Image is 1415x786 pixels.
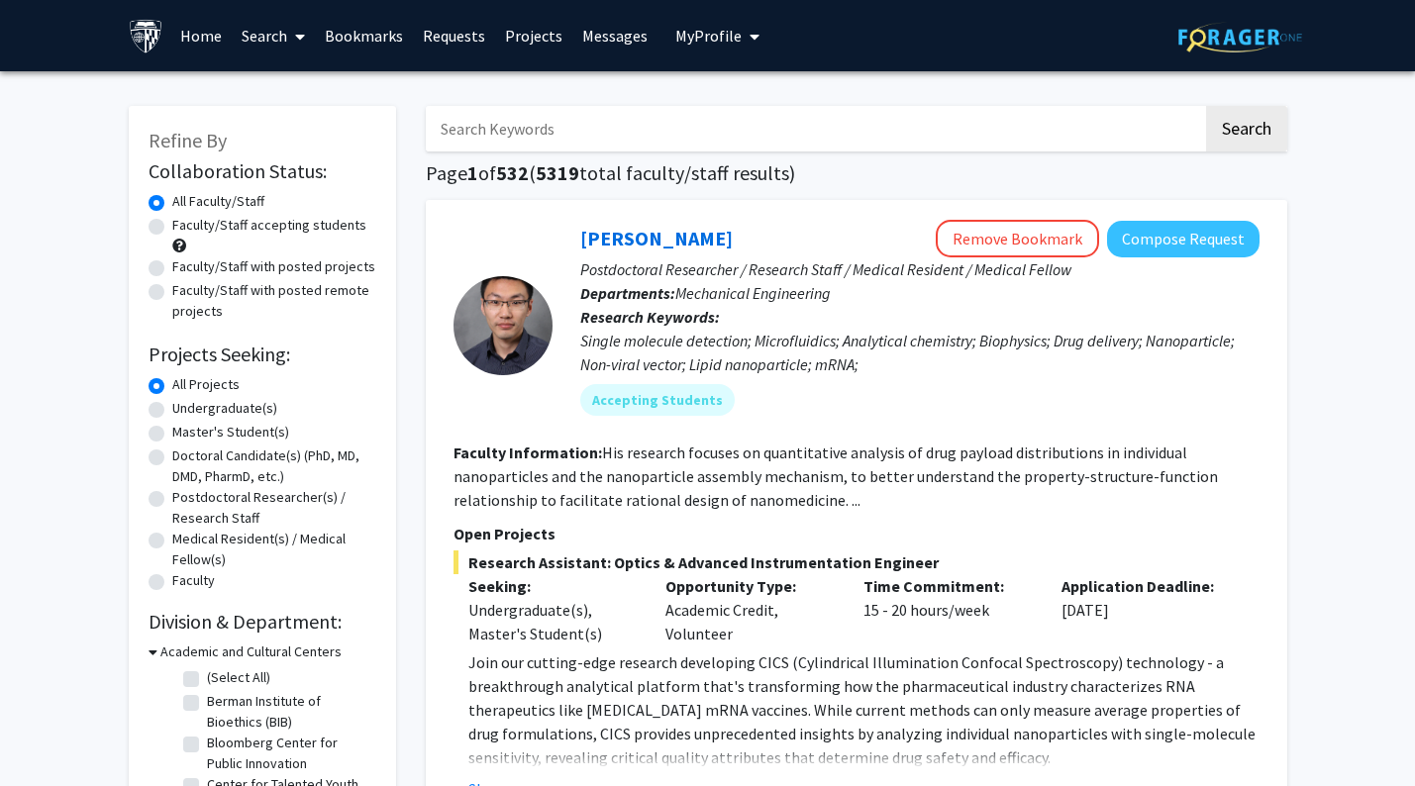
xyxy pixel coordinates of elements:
[496,160,529,185] span: 532
[467,160,478,185] span: 1
[863,574,1032,598] p: Time Commitment:
[170,1,232,70] a: Home
[160,641,342,662] h3: Academic and Cultural Centers
[172,422,289,442] label: Master's Student(s)
[580,226,733,250] a: [PERSON_NAME]
[149,343,376,366] h2: Projects Seeking:
[665,574,834,598] p: Opportunity Type:
[454,442,602,462] b: Faculty Information:
[1206,106,1287,151] button: Search
[172,529,376,570] label: Medical Resident(s) / Medical Fellow(s)
[675,283,831,303] span: Mechanical Engineering
[580,283,675,303] b: Departments:
[207,733,371,774] label: Bloomberg Center for Public Innovation
[172,570,215,591] label: Faculty
[580,384,735,416] mat-chip: Accepting Students
[426,161,1287,185] h1: Page of ( total faculty/staff results)
[468,574,637,598] p: Seeking:
[936,220,1099,257] button: Remove Bookmark
[149,610,376,634] h2: Division & Department:
[468,598,637,645] div: Undergraduate(s), Master's Student(s)
[454,522,1260,545] p: Open Projects
[232,1,315,70] a: Search
[149,159,376,183] h2: Collaboration Status:
[172,487,376,529] label: Postdoctoral Researcher(s) / Research Staff
[580,329,1260,376] div: Single molecule detection; Microfluidics; Analytical chemistry; Biophysics; Drug delivery; Nanopa...
[495,1,572,70] a: Projects
[172,191,264,212] label: All Faculty/Staff
[1047,574,1245,645] div: [DATE]
[413,1,495,70] a: Requests
[172,280,376,322] label: Faculty/Staff with posted remote projects
[207,691,371,733] label: Berman Institute of Bioethics (BIB)
[536,160,579,185] span: 5319
[172,374,240,395] label: All Projects
[15,697,84,771] iframe: Chat
[172,445,376,487] label: Doctoral Candidate(s) (PhD, MD, DMD, PharmD, etc.)
[849,574,1047,645] div: 15 - 20 hours/week
[172,256,375,277] label: Faculty/Staff with posted projects
[1178,22,1302,52] img: ForagerOne Logo
[580,307,720,327] b: Research Keywords:
[572,1,657,70] a: Messages
[426,106,1203,151] input: Search Keywords
[580,257,1260,281] p: Postdoctoral Researcher / Research Staff / Medical Resident / Medical Fellow
[1061,574,1230,598] p: Application Deadline:
[1107,221,1260,257] button: Compose Request to Sixuan Li
[651,574,849,645] div: Academic Credit, Volunteer
[129,19,163,53] img: Johns Hopkins University Logo
[207,667,270,688] label: (Select All)
[468,650,1260,769] p: Join our cutting-edge research developing CICS (Cylindrical Illumination Confocal Spectroscopy) t...
[315,1,413,70] a: Bookmarks
[149,128,227,152] span: Refine By
[172,215,366,236] label: Faculty/Staff accepting students
[454,442,1218,510] fg-read-more: His research focuses on quantitative analysis of drug payload distributions in individual nanopar...
[454,550,1260,574] span: Research Assistant: Optics & Advanced Instrumentation Engineer
[675,26,742,46] span: My Profile
[172,398,277,419] label: Undergraduate(s)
